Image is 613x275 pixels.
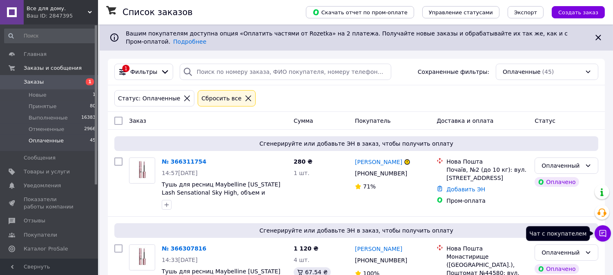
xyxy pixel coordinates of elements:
[24,182,61,189] span: Уведомления
[446,197,528,205] div: Пром-оплата
[24,217,45,224] span: Отзывы
[294,245,319,252] span: 1 120 ₴
[306,6,414,18] button: Скачать отчет по пром-оплате
[446,157,528,166] div: Нова Пошта
[535,177,579,187] div: Оплачено
[429,9,493,16] span: Управление статусами
[133,158,151,183] img: Фото товару
[81,114,96,122] span: 16383
[162,245,206,252] a: № 366307816
[24,245,68,253] span: Каталог ProSale
[503,68,541,76] span: Оплаченные
[552,6,605,18] button: Создать заказ
[123,7,193,17] h1: Список заказов
[90,103,96,110] span: 80
[355,245,402,253] a: [PERSON_NAME]
[446,166,528,182] div: Почаїв, №2 (до 10 кг): вул. [STREET_ADDRESS]
[86,78,94,85] span: 1
[129,157,155,184] a: Фото товару
[355,158,402,166] a: [PERSON_NAME]
[133,245,151,270] img: Фото товару
[27,5,88,12] span: Все для дому.
[24,64,82,72] span: Заказы и сообщения
[93,91,96,99] span: 1
[535,118,555,124] span: Статус
[24,196,76,211] span: Показатели работы компании
[24,154,56,162] span: Сообщения
[446,186,485,193] a: Добавить ЭН
[118,226,595,235] span: Сгенерируйте или добавьте ЭН в заказ, чтобы получить оплату
[294,118,313,124] span: Сумма
[24,168,70,175] span: Товары и услуги
[27,12,98,20] div: Ваш ID: 2847395
[29,114,68,122] span: Выполненные
[353,255,409,266] div: [PHONE_NUMBER]
[508,6,544,18] button: Экспорт
[162,170,198,176] span: 14:57[DATE]
[200,94,243,103] div: Сбросить все
[24,51,47,58] span: Главная
[526,226,590,241] div: Чат с покупателем
[544,9,605,15] a: Создать заказ
[173,38,206,45] a: Подробнее
[118,140,595,148] span: Сгенерируйте или добавьте ЭН в заказ, чтобы получить оплату
[126,30,568,45] span: Вашим покупателям доступна опция «Оплатить частями от Rozetka» на 2 платежа. Получайте новые зака...
[24,78,44,86] span: Заказы
[29,103,57,110] span: Принятые
[29,126,64,133] span: Отмененные
[29,91,47,99] span: Новые
[418,68,489,76] span: Сохраненные фильтры:
[84,126,96,133] span: 2966
[90,137,96,144] span: 45
[162,181,281,204] a: Тушь для ресниц Maybelline [US_STATE] Lash Sensational Sky High, объем и удлинение,чорная, 7,2 мл
[446,244,528,253] div: Нова Пошта
[116,94,182,103] div: Статус: Оплаченные
[542,161,582,170] div: Оплаченный
[363,183,376,190] span: 71%
[542,69,554,75] span: (45)
[162,158,206,165] a: № 366311754
[294,257,310,263] span: 4 шт.
[162,257,198,263] span: 14:33[DATE]
[595,225,611,242] button: Чат с покупателем
[355,118,391,124] span: Покупатель
[312,9,408,16] span: Скачать отчет по пром-оплате
[180,64,391,80] input: Поиск по номеру заказа, ФИО покупателя, номеру телефона, Email, номеру накладной
[542,248,582,257] div: Оплаченный
[437,118,493,124] span: Доставка и оплата
[294,158,312,165] span: 280 ₴
[535,264,579,274] div: Оплачено
[422,6,499,18] button: Управление статусами
[353,168,409,179] div: [PHONE_NUMBER]
[24,231,57,239] span: Покупатели
[129,244,155,271] a: Фото товару
[129,118,146,124] span: Заказ
[294,170,310,176] span: 1 шт.
[4,29,96,43] input: Поиск
[558,9,598,16] span: Создать заказ
[29,137,64,144] span: Оплаченные
[514,9,537,16] span: Экспорт
[130,68,157,76] span: Фильтры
